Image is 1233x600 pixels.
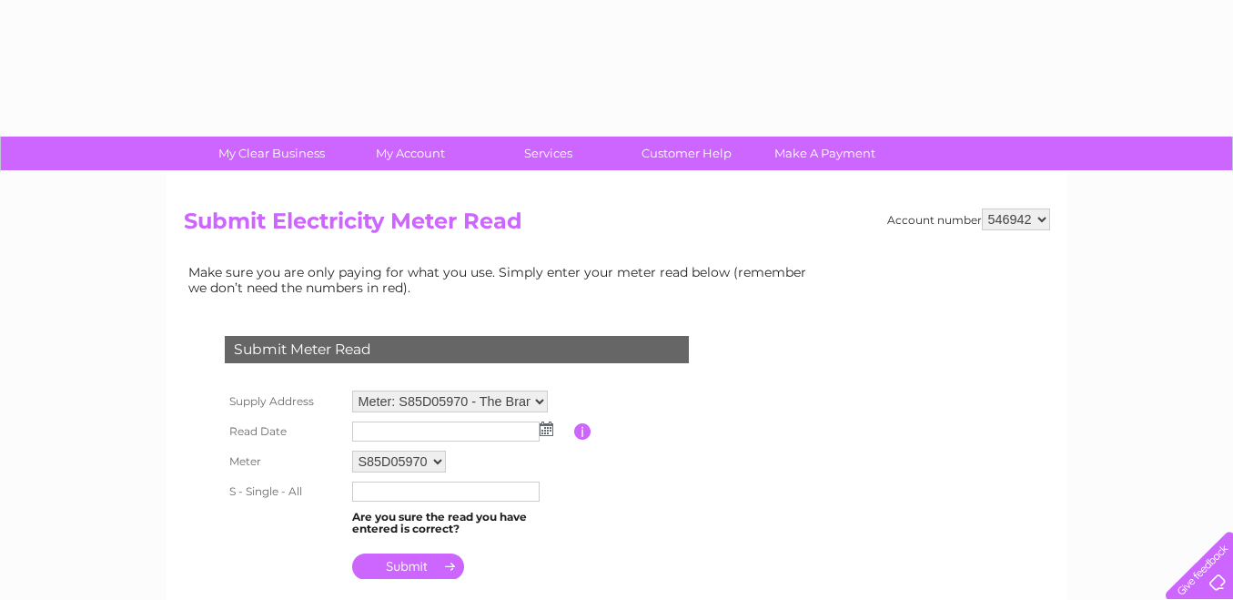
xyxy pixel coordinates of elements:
[184,208,1050,243] h2: Submit Electricity Meter Read
[220,477,348,506] th: S - Single - All
[335,137,485,170] a: My Account
[473,137,623,170] a: Services
[352,554,464,579] input: Submit
[750,137,900,170] a: Make A Payment
[197,137,347,170] a: My Clear Business
[225,336,689,363] div: Submit Meter Read
[220,417,348,446] th: Read Date
[220,386,348,417] th: Supply Address
[540,422,553,436] img: ...
[887,208,1050,230] div: Account number
[348,506,574,541] td: Are you sure the read you have entered is correct?
[611,137,762,170] a: Customer Help
[220,446,348,477] th: Meter
[184,260,821,299] td: Make sure you are only paying for what you use. Simply enter your meter read below (remember we d...
[574,423,591,440] input: Information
